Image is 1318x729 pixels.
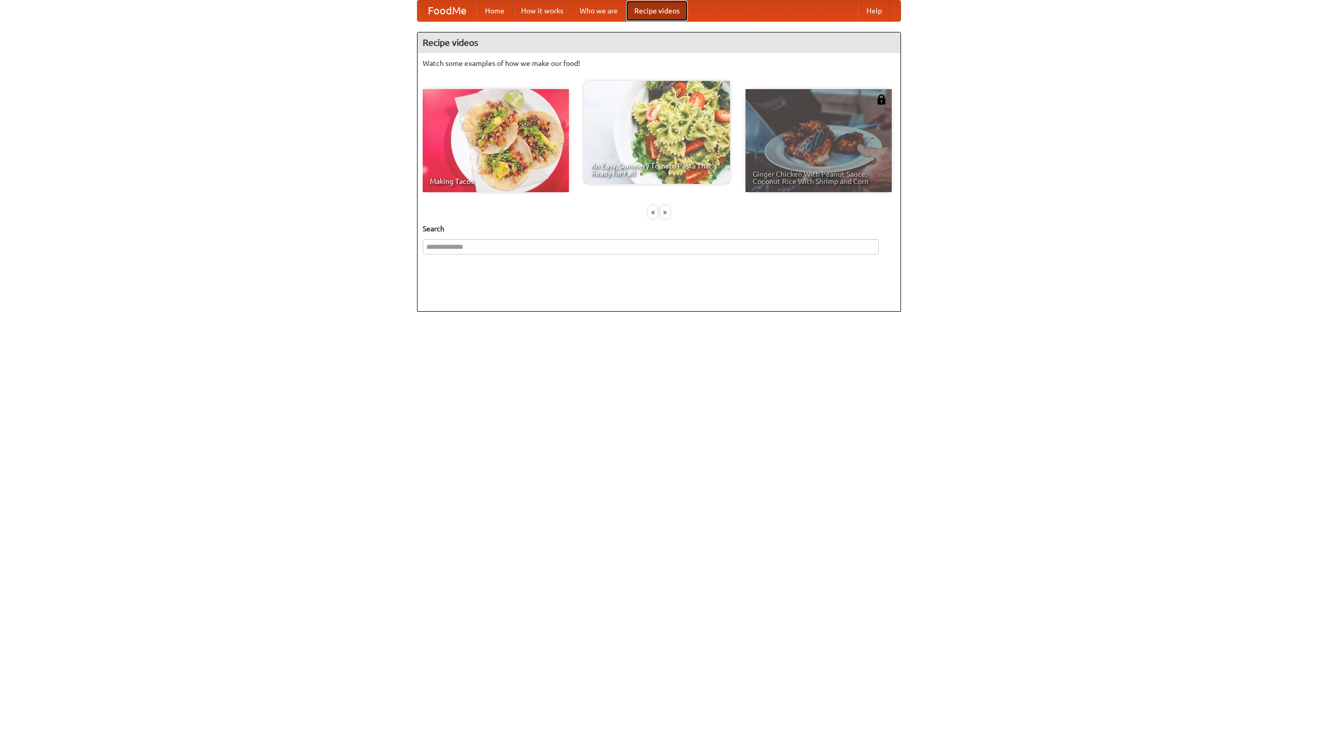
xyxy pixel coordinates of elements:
a: FoodMe [418,1,477,21]
img: 483408.png [876,94,887,105]
a: Home [477,1,513,21]
h4: Recipe videos [418,32,900,53]
span: An Easy, Summery Tomato Pasta That's Ready for Fall [591,162,723,177]
span: Making Tacos [430,178,562,185]
h5: Search [423,224,895,234]
a: Recipe videos [626,1,688,21]
a: An Easy, Summery Tomato Pasta That's Ready for Fall [584,81,730,184]
a: Making Tacos [423,89,569,192]
div: » [661,206,670,218]
p: Watch some examples of how we make our food! [423,58,895,69]
a: Help [858,1,890,21]
a: How it works [513,1,571,21]
a: Who we are [571,1,626,21]
div: « [648,206,657,218]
